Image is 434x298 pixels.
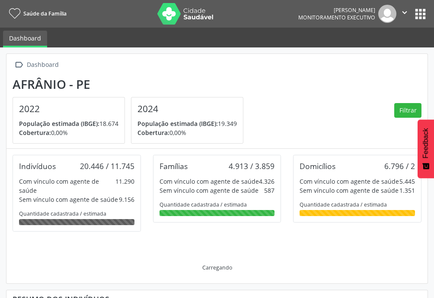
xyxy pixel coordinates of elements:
button: Filtrar [394,103,421,118]
div: 11.290 [115,177,134,195]
a: Saúde da Família [6,6,67,21]
div: Domicílios [300,161,335,171]
div: Quantidade cadastrada / estimada [160,201,275,208]
div: Sem vínculo com agente de saúde [300,186,399,195]
div: Com vínculo com agente de saúde [160,177,259,186]
img: img [378,5,396,23]
h4: 2022 [19,104,118,114]
div: 4.913 / 3.859 [229,161,274,171]
div: 20.446 / 11.745 [80,161,134,171]
div: Quantidade cadastrada / estimada [300,201,415,208]
button: Feedback - Mostrar pesquisa [418,119,434,178]
div: 6.796 / 2 [384,161,415,171]
a:  Dashboard [13,59,60,71]
span: Monitoramento Executivo [298,14,375,21]
span: Saúde da Família [23,10,67,17]
span: Cobertura: [137,129,169,137]
span: População estimada (IBGE): [19,119,99,128]
div: 4.326 [259,177,274,186]
button:  [396,5,413,23]
div: Com vínculo com agente de saúde [300,177,399,186]
div: 587 [264,186,274,195]
span: Cobertura: [19,129,51,137]
div: Dashboard [25,59,60,71]
div: Carregando [202,264,232,271]
a: Dashboard [3,31,47,47]
div: Famílias [160,161,188,171]
div: Sem vínculo com agente de saúde [160,186,258,195]
div: [PERSON_NAME] [298,6,375,14]
div: Com vínculo com agente de saúde [19,177,115,195]
div: 9.156 [119,195,134,204]
div: 1.351 [399,186,415,195]
span: População estimada (IBGE): [137,119,218,128]
span: Feedback [422,128,430,158]
i:  [13,59,25,71]
h4: 2024 [137,104,237,114]
p: 0,00% [19,128,118,137]
p: 0,00% [137,128,237,137]
div: Sem vínculo com agente de saúde [19,195,118,204]
p: 19.349 [137,119,237,128]
div: Indivíduos [19,161,56,171]
div: Quantidade cadastrada / estimada [19,210,134,217]
p: 18.674 [19,119,118,128]
div: 5.445 [399,177,415,186]
div: Afrânio - PE [13,77,249,91]
i:  [400,8,409,17]
button: apps [413,6,428,22]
